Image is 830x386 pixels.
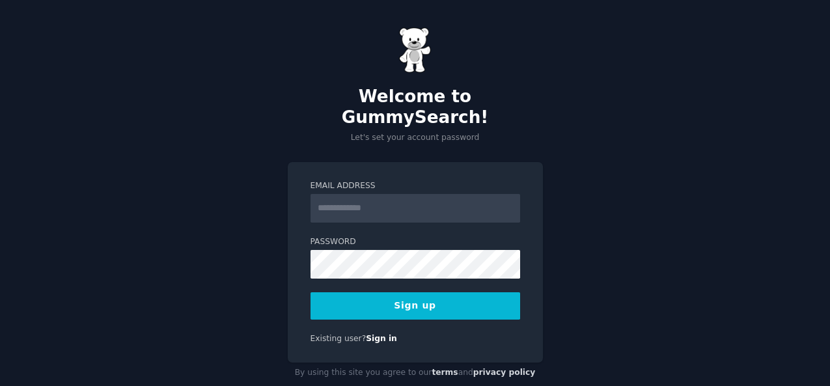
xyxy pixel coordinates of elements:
a: Sign in [366,334,397,343]
a: terms [432,368,458,377]
button: Sign up [311,292,520,320]
div: By using this site you agree to our and [288,363,543,383]
img: Gummy Bear [399,27,432,73]
a: privacy policy [473,368,536,377]
label: Email Address [311,180,520,192]
h2: Welcome to GummySearch! [288,87,543,128]
span: Existing user? [311,334,367,343]
p: Let's set your account password [288,132,543,144]
label: Password [311,236,520,248]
